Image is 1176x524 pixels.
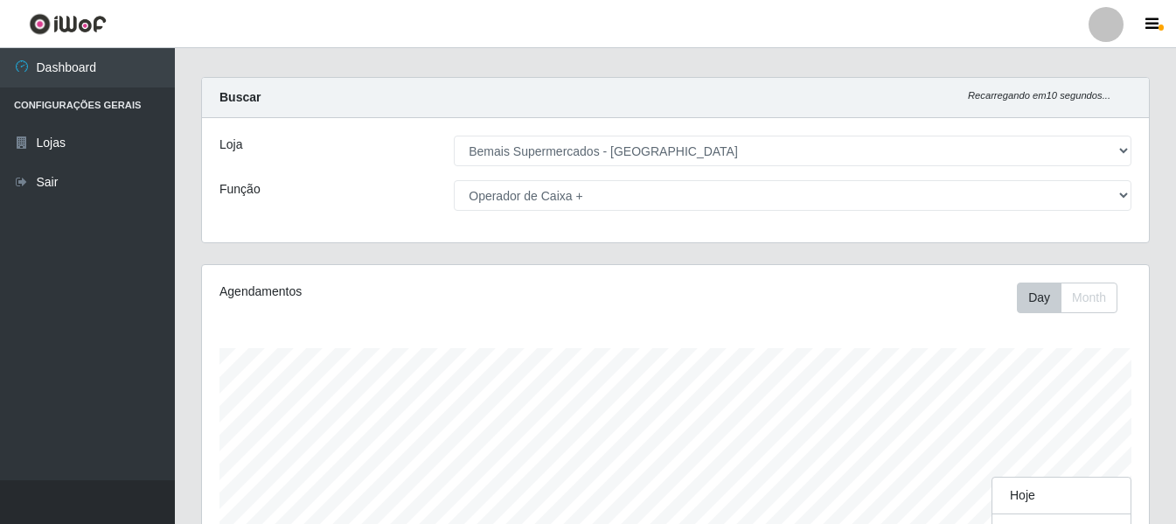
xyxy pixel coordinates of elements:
[219,90,261,104] strong: Buscar
[968,90,1110,101] i: Recarregando em 10 segundos...
[219,136,242,154] label: Loja
[219,283,584,301] div: Agendamentos
[1061,283,1117,313] button: Month
[29,13,107,35] img: CoreUI Logo
[992,478,1131,514] button: Hoje
[1017,283,1061,313] button: Day
[1017,283,1131,313] div: Toolbar with button groups
[219,180,261,199] label: Função
[1017,283,1117,313] div: First group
